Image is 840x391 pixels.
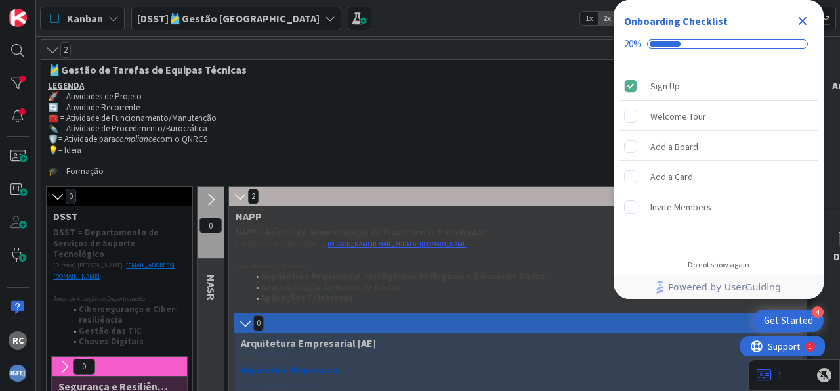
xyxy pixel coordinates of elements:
[650,78,680,94] div: Sign Up
[757,367,782,383] a: 1
[48,145,805,156] p: 💡= Ideia
[650,139,698,154] div: Add a Board
[53,210,176,223] span: DSST
[48,103,805,113] p: 🔄 = Atividade Recorrente
[28,2,60,18] span: Support
[236,240,327,248] span: [Coordenadora] [PERSON_NAME] |
[48,113,805,124] p: 🧰 = Atividade de Funcionamento/Manutenção
[619,162,818,191] div: Add a Card is incomplete.
[9,9,27,27] img: Visit kanbanzone.com
[205,275,218,300] span: NASR
[261,292,353,304] strong: Aplicações TI Internas
[619,132,818,161] div: Add a Board is incomplete.
[79,336,144,347] strong: Chaves Digitais
[580,12,598,25] span: 1x
[48,134,805,145] p: 🛡️= Atividade para com o QNRCS
[650,199,711,215] div: Invite Members
[620,275,817,299] a: Powered by UserGuiding
[764,314,813,327] div: Get Started
[79,325,142,336] strong: Gestão das TIC
[241,365,341,376] strong: Arquitetura Empresarial
[9,364,27,382] img: avatar
[650,169,693,185] div: Add a Card
[614,66,824,251] div: Checklist items
[48,80,84,91] u: LEGENDA
[53,294,146,303] em: Áreas de Atuação do Departamento:
[668,279,781,295] span: Powered by UserGuiding
[9,331,27,350] div: RC
[619,102,818,131] div: Welcome Tour is incomplete.
[248,189,259,204] span: 2
[261,271,545,282] strong: Arquitetura Empresarial, Inteligência de Negócio e Ciência de Dados
[624,38,642,50] div: 20%
[115,133,156,145] em: compliance
[236,227,486,238] strong: NAPP = Núcleo de Administração de Plataformas Partilhadas
[236,210,790,223] span: NAPP
[598,12,616,25] span: 2x
[242,356,290,364] em: ÁREA DE ATUAÇÃO:
[68,5,72,16] div: 1
[60,42,71,58] span: 2
[137,12,320,25] b: [DSST]🎽Gestão [GEOGRAPHIC_DATA]
[67,11,103,26] span: Kanban
[253,315,264,331] span: 0
[48,166,805,177] p: 🎓 = Formação
[619,193,818,221] div: Invite Members is incomplete.
[792,11,813,32] div: Close Checklist
[753,310,824,332] div: Open Get Started checklist, remaining modules: 4
[624,38,813,50] div: Checklist progress: 20%
[236,262,308,270] em: Áreas de Atuação do Núcleo:
[53,261,126,269] span: [Diretor] [PERSON_NAME] |
[48,91,805,102] p: 🚀 = Atividades de Projeto
[73,359,95,375] span: 0
[261,282,401,293] strong: Administração de Bases de Dados
[624,13,728,29] div: Onboarding Checklist
[812,306,824,318] div: 4
[688,260,749,270] div: Do not show again
[327,240,468,248] a: [PERSON_NAME][EMAIL_ADDRESS][DOMAIN_NAME]
[48,63,795,76] span: 🎽Gestão de Tarefas de Equipas Técnicas
[619,72,818,101] div: Sign Up is complete.
[650,108,706,124] div: Welcome Tour
[241,336,785,350] span: Arquitetura Empresarial [AE]
[79,304,178,325] strong: Cibersegurança e Ciber-resiliência
[614,275,824,299] div: Footer
[53,227,161,260] strong: DSST = Departamento de Serviços de Suporte Tecnológico
[48,124,805,134] p: ✒️ = Atividade de Procedimento/Burocrática
[66,189,76,204] span: 0
[199,218,222,233] span: 0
